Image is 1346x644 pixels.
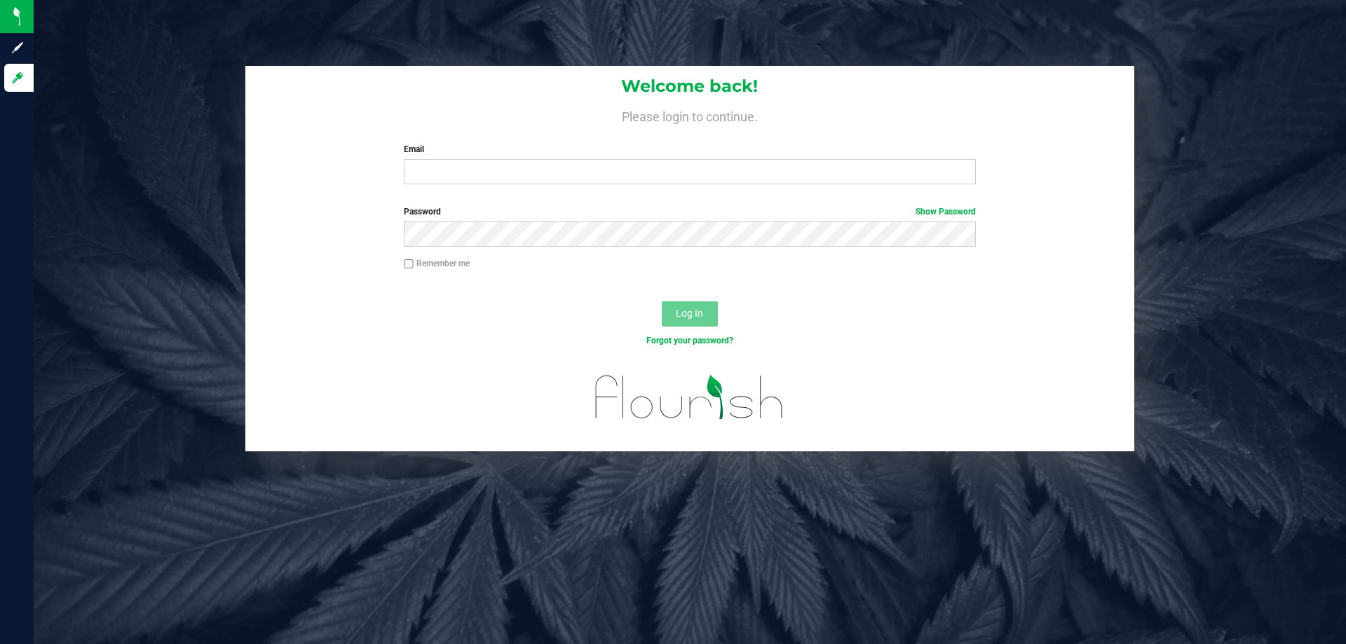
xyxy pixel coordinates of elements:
[646,336,733,345] a: Forgot your password?
[245,107,1134,123] h4: Please login to continue.
[404,143,975,156] label: Email
[11,41,25,55] inline-svg: Sign up
[916,207,976,217] a: Show Password
[404,259,414,269] input: Remember me
[578,362,801,433] img: flourish_logo.svg
[245,77,1134,95] h1: Welcome back!
[404,257,470,270] label: Remember me
[662,301,718,327] button: Log In
[676,308,703,319] span: Log In
[404,207,441,217] span: Password
[11,71,25,85] inline-svg: Log in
